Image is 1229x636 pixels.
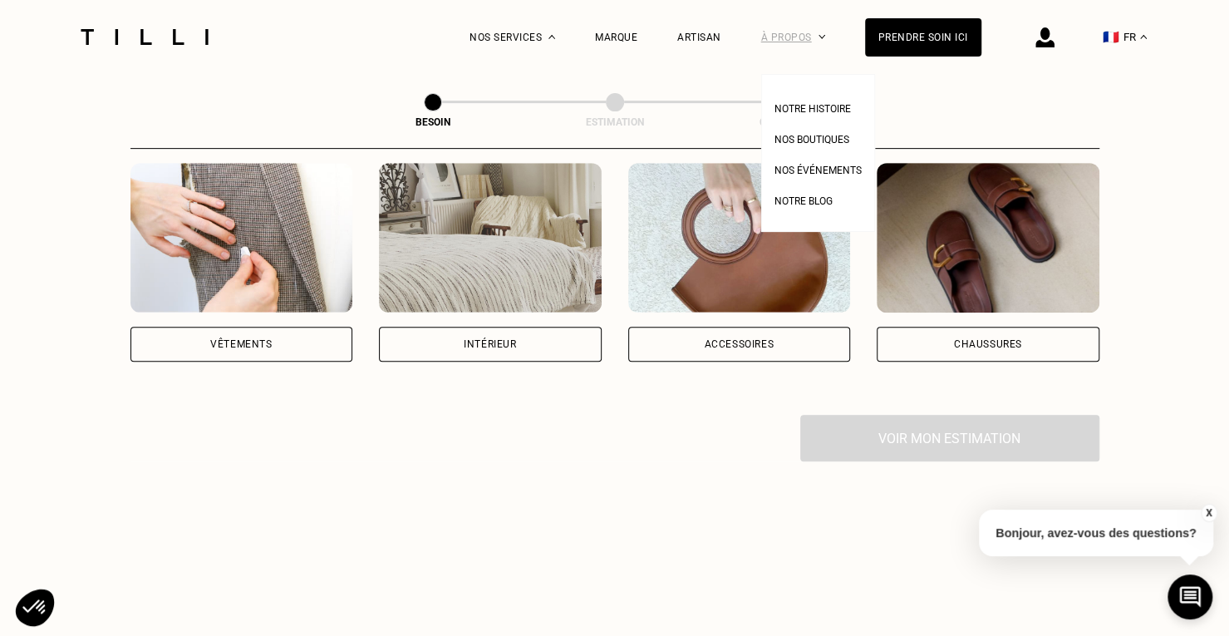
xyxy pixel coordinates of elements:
[628,163,851,313] img: Accessoires
[130,163,353,313] img: Vêtements
[774,134,849,145] span: Nos boutiques
[1103,29,1119,45] span: 🇫🇷
[548,35,555,39] img: Menu déroulant
[819,35,825,39] img: Menu déroulant à propos
[677,32,721,43] a: Artisan
[774,165,862,176] span: Nos événements
[704,339,774,349] div: Accessoires
[774,195,833,207] span: Notre blog
[774,98,851,116] a: Notre histoire
[350,116,516,128] div: Besoin
[532,116,698,128] div: Estimation
[774,103,851,115] span: Notre histoire
[464,339,516,349] div: Intérieur
[979,510,1213,556] p: Bonjour, avez-vous des questions?
[595,32,637,43] a: Marque
[1035,27,1054,47] img: icône connexion
[713,116,879,128] div: Confirmation
[774,160,862,177] a: Nos événements
[379,163,602,313] img: Intérieur
[210,339,272,349] div: Vêtements
[865,18,981,57] a: Prendre soin ici
[774,190,833,208] a: Notre blog
[1200,504,1217,522] button: X
[954,339,1022,349] div: Chaussures
[774,129,849,146] a: Nos boutiques
[877,163,1099,313] img: Chaussures
[75,29,214,45] img: Logo du service de couturière Tilli
[1140,35,1147,39] img: menu déroulant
